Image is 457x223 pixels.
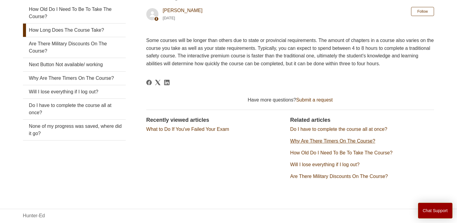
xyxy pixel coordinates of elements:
h2: Recently viewed articles [146,116,284,124]
a: Do I have to complete the course all at once? [23,99,126,119]
button: Follow Article [411,7,434,16]
a: How Old Do I Need To Be To Take The Course? [23,3,126,23]
a: Next Button Not available/ working [23,58,126,71]
h2: Related articles [290,116,434,124]
a: What to Do If You've Failed Your Exam [146,127,229,132]
a: [PERSON_NAME] [163,8,203,13]
a: How Long Does The Course Take? [23,24,126,37]
a: Do I have to complete the course all at once? [290,127,387,132]
time: 05/15/2024, 10:20 [163,16,175,20]
a: Will I lose everything if I log out? [290,162,359,167]
svg: Share this page on Facebook [146,80,152,85]
a: Why Are There Timers On The Course? [23,72,126,85]
svg: Share this page on LinkedIn [164,80,170,85]
div: Have more questions? [146,96,434,104]
a: Will I lose everything if I log out? [23,85,126,99]
a: Facebook [146,80,152,85]
p: Some courses will be longer than others due to state or provincial requirements. The amount of ch... [146,37,434,67]
a: None of my progress was saved, where did it go? [23,120,126,140]
a: LinkedIn [164,80,170,85]
a: Why Are There Timers On The Course? [290,138,375,144]
a: Are There Military Discounts On The Course? [23,37,126,58]
a: Hunter-Ed [23,212,45,219]
a: X Corp [155,80,160,85]
a: Are There Military Discounts On The Course? [290,174,388,179]
button: Chat Support [418,203,453,218]
svg: Share this page on X Corp [155,80,160,85]
a: Submit a request [296,97,333,102]
a: How Old Do I Need To Be To Take The Course? [290,150,393,155]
